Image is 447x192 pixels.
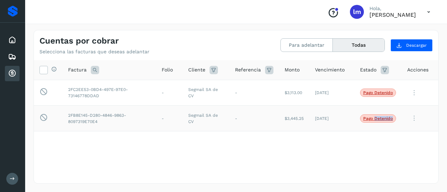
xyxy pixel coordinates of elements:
[188,66,205,74] span: Cliente
[183,106,229,131] td: Segmail SA de CV
[183,80,229,106] td: Segmail SA de CV
[281,39,333,52] button: Para adelantar
[5,32,20,48] div: Inicio
[285,66,300,74] span: Monto
[309,106,354,131] td: [DATE]
[5,66,20,81] div: Cuentas por cobrar
[279,106,309,131] td: $3,445.25
[360,66,376,74] span: Estado
[229,106,279,131] td: -
[68,66,87,74] span: Factura
[279,80,309,106] td: $3,113.00
[390,39,433,52] button: Descargar
[63,106,156,131] td: 2FB8E145-D280-4846-9863-8097319E70E4
[363,116,393,121] p: Pago detenido
[162,66,173,74] span: Folio
[369,6,416,11] p: Hola,
[63,80,156,106] td: 2FC2EE53-0BD4-497E-97E0-73146778DDAD
[156,106,183,131] td: -
[369,11,416,18] p: lourdes murillo cabrera
[5,49,20,64] div: Embarques
[407,66,428,74] span: Acciones
[229,80,279,106] td: -
[333,39,384,52] button: Todas
[315,66,345,74] span: Vencimiento
[235,66,261,74] span: Referencia
[309,80,354,106] td: [DATE]
[39,36,119,46] h4: Cuentas por cobrar
[39,49,149,55] p: Selecciona las facturas que deseas adelantar
[406,42,427,48] span: Descargar
[363,90,393,95] p: Pago detenido
[156,80,183,106] td: -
